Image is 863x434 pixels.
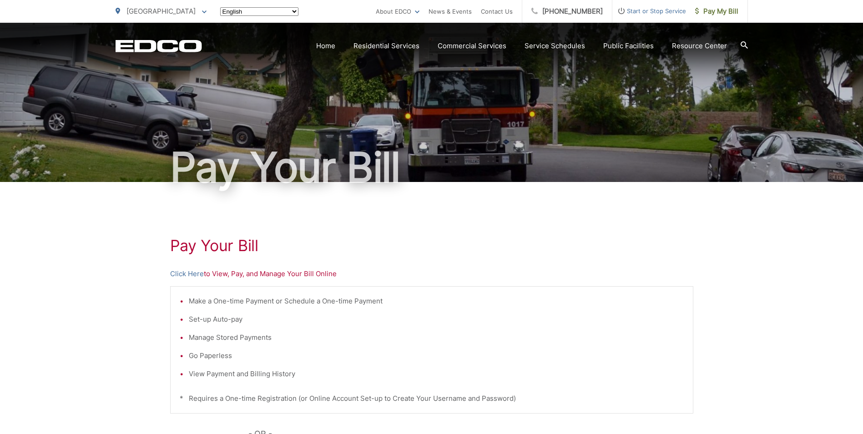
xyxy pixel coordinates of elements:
[170,237,693,255] h1: Pay Your Bill
[170,268,693,279] p: to View, Pay, and Manage Your Bill Online
[189,314,684,325] li: Set-up Auto-pay
[126,7,196,15] span: [GEOGRAPHIC_DATA]
[189,350,684,361] li: Go Paperless
[116,40,202,52] a: EDCD logo. Return to the homepage.
[438,40,506,51] a: Commercial Services
[376,6,419,17] a: About EDCO
[220,7,298,16] select: Select a language
[353,40,419,51] a: Residential Services
[189,332,684,343] li: Manage Stored Payments
[603,40,654,51] a: Public Facilities
[116,145,748,190] h1: Pay Your Bill
[170,268,204,279] a: Click Here
[429,6,472,17] a: News & Events
[525,40,585,51] a: Service Schedules
[189,368,684,379] li: View Payment and Billing History
[316,40,335,51] a: Home
[672,40,727,51] a: Resource Center
[180,393,684,404] p: * Requires a One-time Registration (or Online Account Set-up to Create Your Username and Password)
[189,296,684,307] li: Make a One-time Payment or Schedule a One-time Payment
[481,6,513,17] a: Contact Us
[695,6,738,17] span: Pay My Bill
